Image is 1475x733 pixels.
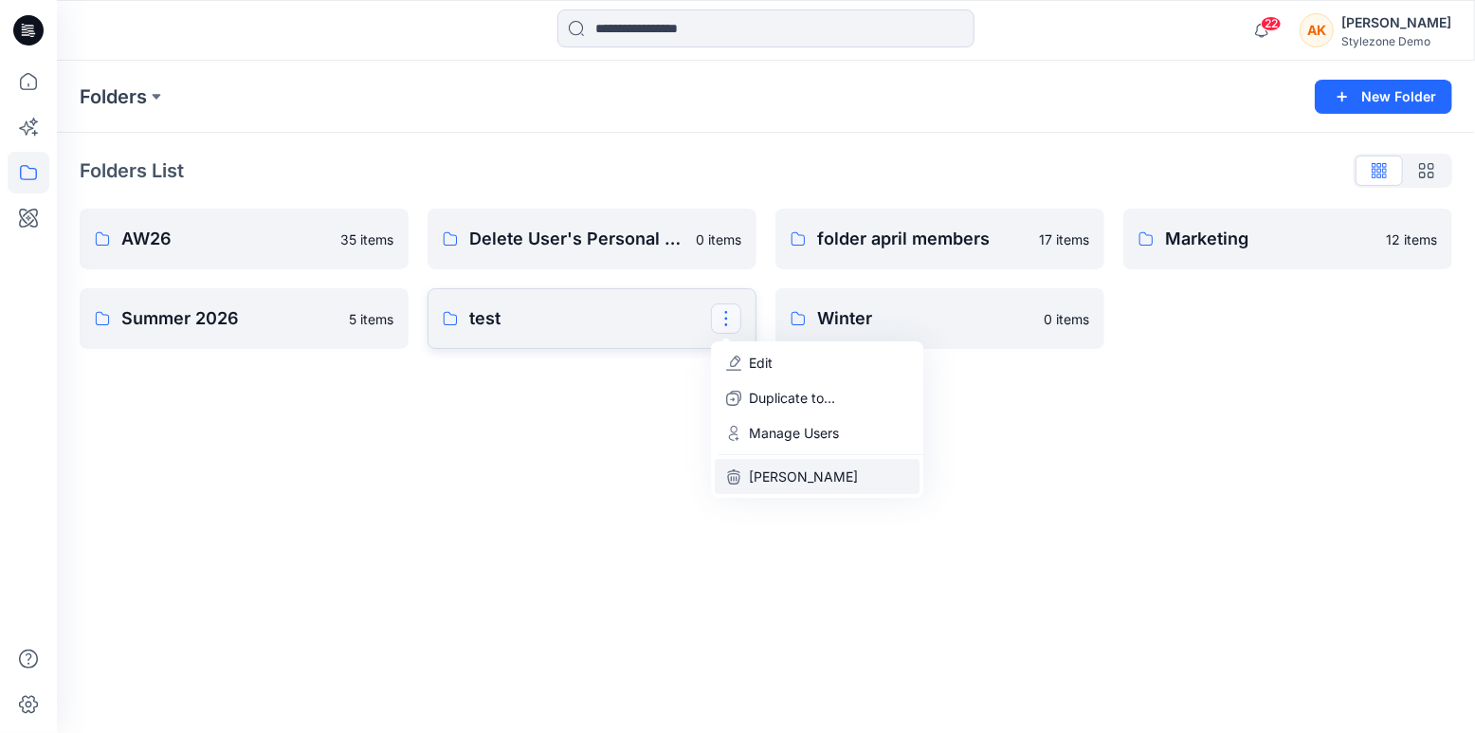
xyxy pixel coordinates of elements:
a: folder april members17 items [775,209,1104,269]
p: 0 items [696,229,741,249]
button: New Folder [1315,80,1452,114]
span: 22 [1261,16,1282,31]
a: AW2635 items [80,209,409,269]
p: test [469,305,711,332]
p: Manage Users [749,423,839,443]
a: testEditDuplicate to...Manage Users[PERSON_NAME] [428,288,756,349]
p: 35 items [340,229,393,249]
p: Winter [817,305,1032,332]
p: 17 items [1039,229,1089,249]
p: Duplicate to... [749,388,835,408]
p: AW26 [121,226,329,252]
p: 5 items [349,309,393,329]
a: Delete User's Personal Zone0 items [428,209,756,269]
a: Summer 20265 items [80,288,409,349]
a: Winter0 items [775,288,1104,349]
p: 0 items [1044,309,1089,329]
p: 12 items [1386,229,1437,249]
p: Marketing [1165,226,1375,252]
p: folder april members [817,226,1028,252]
a: Folders [80,83,147,110]
p: Edit [749,353,773,373]
p: [PERSON_NAME] [749,467,858,486]
p: Summer 2026 [121,305,337,332]
p: Delete User's Personal Zone [469,226,684,252]
div: AK [1300,13,1334,47]
div: Stylezone Demo [1341,34,1451,48]
a: Marketing12 items [1123,209,1452,269]
div: [PERSON_NAME] [1341,11,1451,34]
p: Folders List [80,156,184,185]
